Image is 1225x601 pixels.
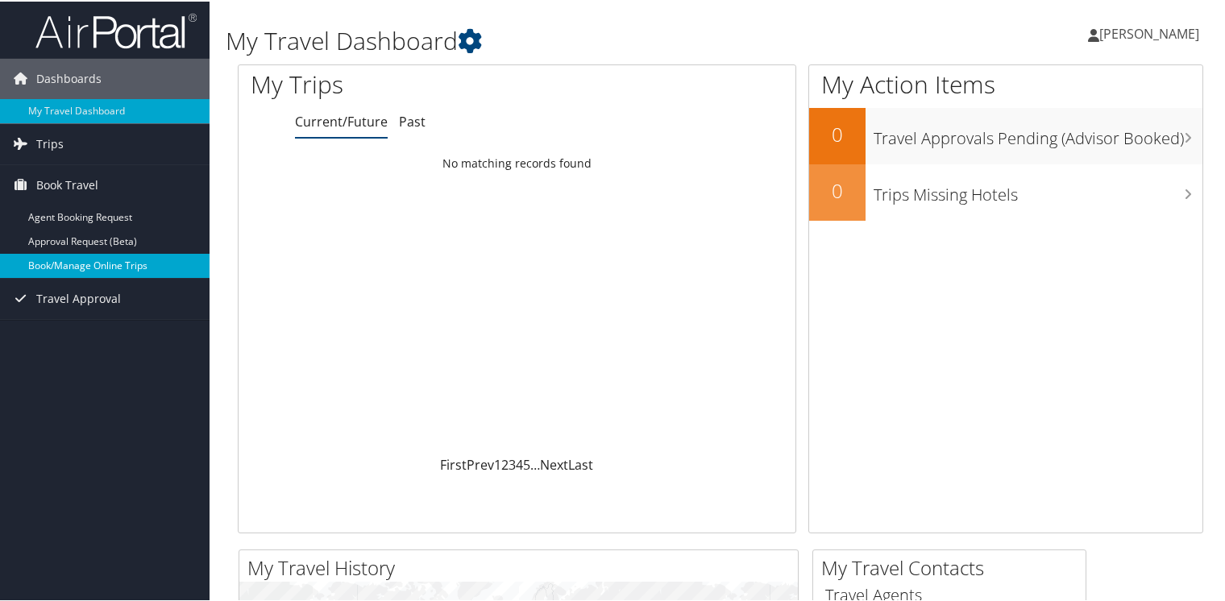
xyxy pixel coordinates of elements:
[874,174,1202,205] h3: Trips Missing Hotels
[239,147,795,176] td: No matching records found
[36,122,64,163] span: Trips
[809,176,866,203] h2: 0
[399,111,426,129] a: Past
[36,164,98,204] span: Book Travel
[809,66,1202,100] h1: My Action Items
[874,118,1202,148] h3: Travel Approvals Pending (Advisor Booked)
[467,454,494,472] a: Prev
[36,277,121,317] span: Travel Approval
[809,163,1202,219] a: 0Trips Missing Hotels
[501,454,509,472] a: 2
[568,454,593,472] a: Last
[247,553,798,580] h2: My Travel History
[494,454,501,472] a: 1
[809,119,866,147] h2: 0
[530,454,540,472] span: …
[509,454,516,472] a: 3
[35,10,197,48] img: airportal-logo.png
[226,23,886,56] h1: My Travel Dashboard
[440,454,467,472] a: First
[809,106,1202,163] a: 0Travel Approvals Pending (Advisor Booked)
[251,66,551,100] h1: My Trips
[821,553,1086,580] h2: My Travel Contacts
[540,454,568,472] a: Next
[295,111,388,129] a: Current/Future
[36,57,102,97] span: Dashboards
[1088,8,1215,56] a: [PERSON_NAME]
[516,454,523,472] a: 4
[523,454,530,472] a: 5
[1099,23,1199,41] span: [PERSON_NAME]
